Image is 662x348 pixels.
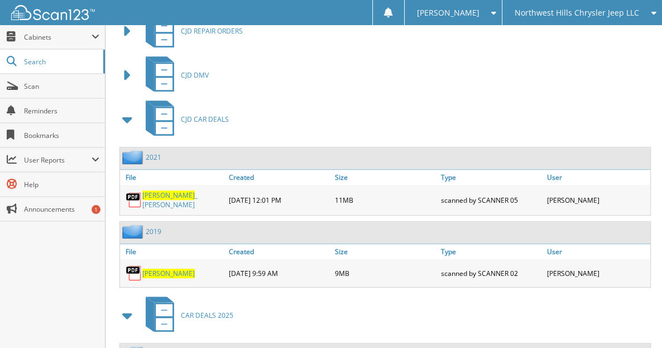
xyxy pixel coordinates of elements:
div: 1 [92,205,100,214]
img: folder2.png [122,150,146,164]
div: [DATE] 12:01 PM [226,188,332,212]
span: Reminders [24,106,99,116]
span: Scan [24,82,99,91]
a: CAR DEALS 2025 [139,293,233,337]
a: [PERSON_NAME]_ [PERSON_NAME] [142,190,223,209]
a: Created [226,244,332,259]
a: File [120,170,226,185]
a: 2019 [146,227,161,236]
span: User Reports [24,155,92,165]
div: [DATE] 9:59 AM [226,262,332,284]
img: PDF.png [126,265,142,282]
span: [PERSON_NAME] [142,190,195,200]
a: Type [438,244,544,259]
div: scanned by SCANNER 05 [438,188,544,212]
iframe: Chat Widget [606,294,662,348]
a: File [120,244,226,259]
a: Type [438,170,544,185]
span: CJD CAR DEALS [181,115,229,124]
img: folder2.png [122,225,146,239]
span: CAR DEALS 2025 [181,311,233,320]
img: PDF.png [126,192,142,208]
span: Northwest Hills Chrysler Jeep LLC [515,9,639,16]
div: 11MB [332,188,438,212]
a: Size [332,244,438,259]
div: scanned by SCANNER 02 [438,262,544,284]
div: 9MB [332,262,438,284]
span: CJD REPAIR ORDERS [181,26,243,36]
span: Search [24,57,98,66]
span: [PERSON_NAME] [416,9,479,16]
a: [PERSON_NAME] [142,269,195,278]
img: scan123-logo-white.svg [11,5,95,20]
a: Size [332,170,438,185]
span: Cabinets [24,32,92,42]
div: [PERSON_NAME] [544,188,650,212]
a: User [544,170,650,185]
a: Created [226,170,332,185]
a: 2021 [146,152,161,162]
a: CJD DMV [139,53,209,97]
span: Bookmarks [24,131,99,140]
a: CJD REPAIR ORDERS [139,9,243,53]
span: CJD DMV [181,70,209,80]
a: CJD CAR DEALS [139,97,229,141]
span: Help [24,180,99,189]
a: User [544,244,650,259]
span: Announcements [24,204,99,214]
div: [PERSON_NAME] [544,262,650,284]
